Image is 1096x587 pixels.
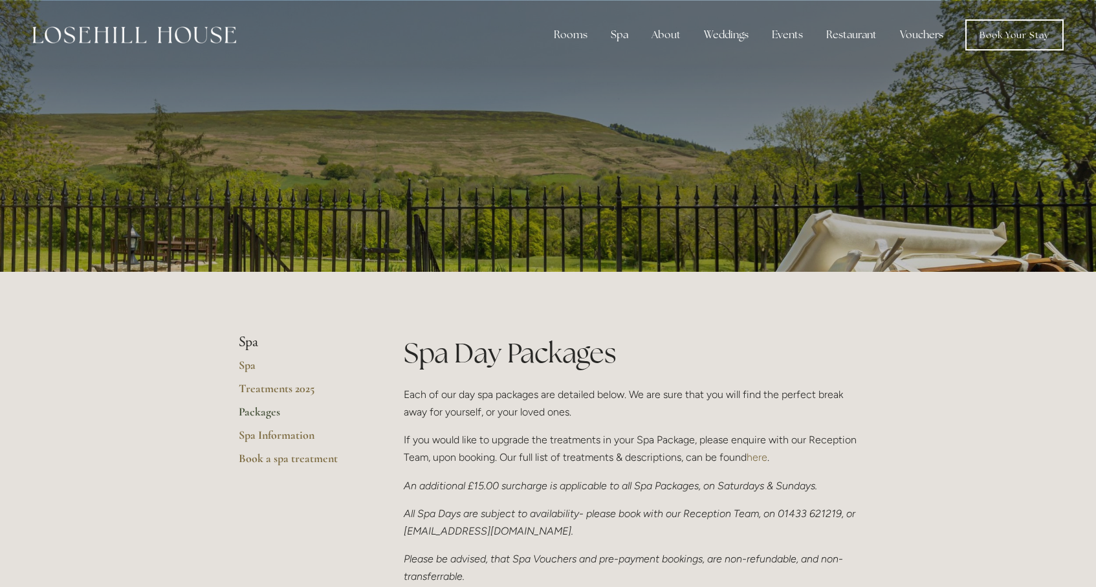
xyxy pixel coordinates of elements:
div: Rooms [543,22,598,48]
p: If you would like to upgrade the treatments in your Spa Package, please enquire with our Receptio... [404,431,857,466]
img: Losehill House [32,27,236,43]
a: Book a spa treatment [239,451,362,474]
li: Spa [239,334,362,351]
a: Spa Information [239,428,362,451]
div: Events [762,22,813,48]
a: here [747,451,767,463]
a: Vouchers [890,22,954,48]
a: Treatments 2025 [239,381,362,404]
em: An additional £15.00 surcharge is applicable to all Spa Packages, on Saturdays & Sundays. [404,480,817,492]
em: Please be advised, that Spa Vouchers and pre-payment bookings, are non-refundable, and non-transf... [404,553,843,582]
h1: Spa Day Packages [404,334,857,372]
div: Spa [600,22,639,48]
em: All Spa Days are subject to availability- please book with our Reception Team, on 01433 621219, o... [404,507,858,537]
a: Spa [239,358,362,381]
div: Restaurant [816,22,887,48]
a: Book Your Stay [965,19,1064,50]
div: About [641,22,691,48]
div: Weddings [694,22,759,48]
p: Each of our day spa packages are detailed below. We are sure that you will find the perfect break... [404,386,857,421]
a: Packages [239,404,362,428]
